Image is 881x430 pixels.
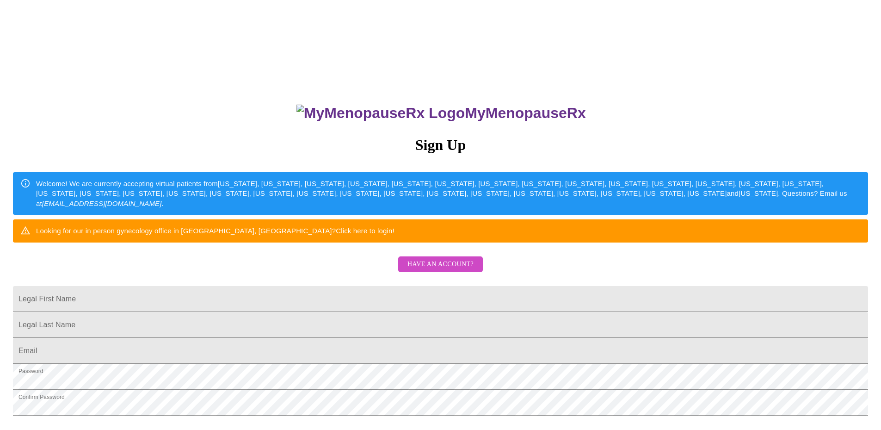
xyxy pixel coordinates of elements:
span: Have an account? [407,259,474,270]
a: Click here to login! [336,227,394,235]
h3: MyMenopauseRx [14,105,869,122]
div: Welcome! We are currently accepting virtual patients from [US_STATE], [US_STATE], [US_STATE], [US... [36,175,861,212]
div: Looking for our in person gynecology office in [GEOGRAPHIC_DATA], [GEOGRAPHIC_DATA]? [36,222,394,239]
em: [EMAIL_ADDRESS][DOMAIN_NAME] [42,199,162,207]
a: Have an account? [396,266,485,274]
button: Have an account? [398,256,483,273]
img: MyMenopauseRx Logo [296,105,465,122]
h3: Sign Up [13,137,868,154]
